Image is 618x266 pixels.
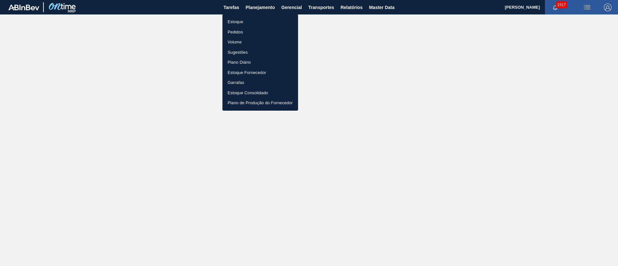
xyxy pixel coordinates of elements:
a: Estoque Consolidado [222,88,298,98]
a: Garrafas [222,78,298,88]
a: Sugestões [222,47,298,58]
a: Plano Diário [222,57,298,68]
a: Volume [222,37,298,47]
a: Estoque [222,17,298,27]
a: Pedidos [222,27,298,37]
a: Plano de Produção do Fornecedor [222,98,298,108]
a: Estoque Fornecedor [222,68,298,78]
